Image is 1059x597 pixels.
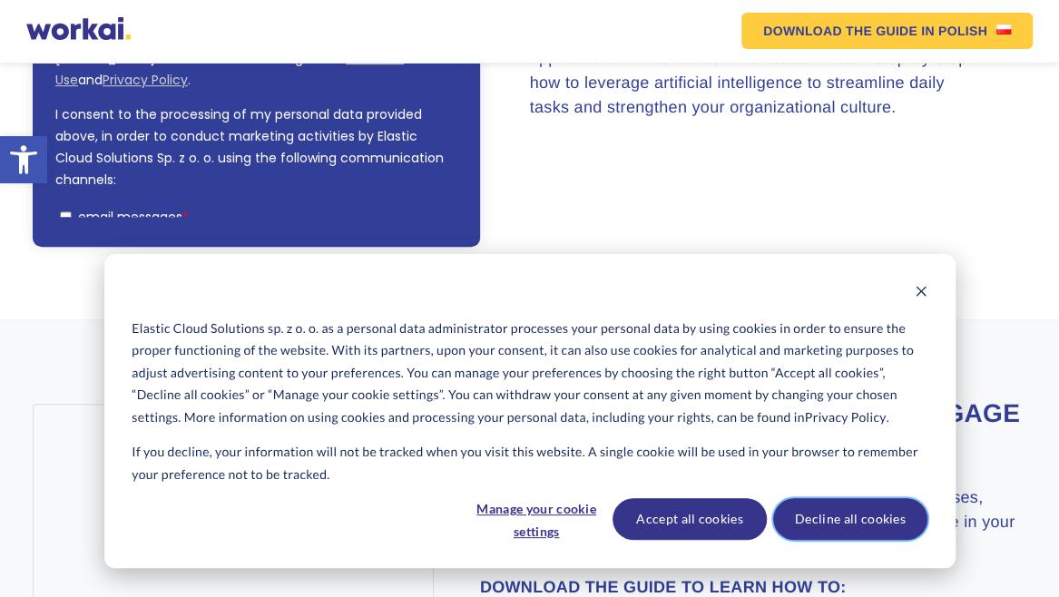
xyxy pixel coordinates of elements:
input: email messages* [5,422,16,434]
button: Manage your cookie settings [466,498,606,540]
em: DOWNLOAD THE GUIDE [763,24,917,37]
p: Elastic Cloud Solutions sp. z o. o. as a personal data administrator processes your personal data... [132,318,927,429]
div: Cookie banner [104,254,956,568]
img: US flag [996,24,1011,34]
p: CHECK OUT THE GUIDE PREVIEW: [33,375,430,396]
a: DOWNLOAD THE GUIDEIN POLISHUS flag [741,13,1033,49]
button: Decline all cookies [773,498,927,540]
strong: DOWNLOAD THE GUIDE TO LEARN HOW TO: [480,578,847,596]
p: email messages [23,418,127,436]
p: If you decline, your information will not be tracked when you visit this website. A single cookie... [132,441,927,485]
a: Privacy Policy [47,281,132,299]
a: Privacy Policy [805,406,887,429]
button: Accept all cookies [613,498,767,540]
button: Dismiss cookie banner [915,282,927,305]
